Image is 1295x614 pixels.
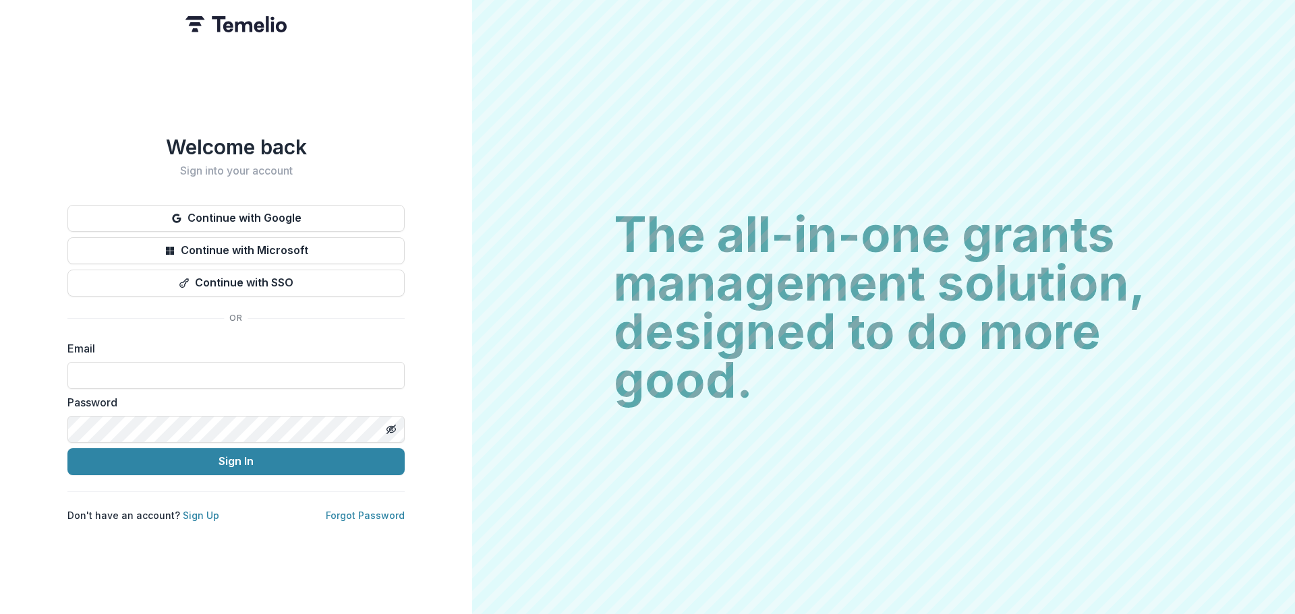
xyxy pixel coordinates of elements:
p: Don't have an account? [67,508,219,522]
button: Continue with Google [67,205,405,232]
h2: Sign into your account [67,164,405,177]
button: Continue with Microsoft [67,237,405,264]
button: Toggle password visibility [380,419,402,440]
h1: Welcome back [67,135,405,159]
button: Sign In [67,448,405,475]
label: Email [67,340,397,357]
img: Temelio [185,16,287,32]
label: Password [67,394,397,410]
button: Continue with SSO [67,270,405,297]
a: Sign Up [183,510,219,521]
a: Forgot Password [326,510,405,521]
